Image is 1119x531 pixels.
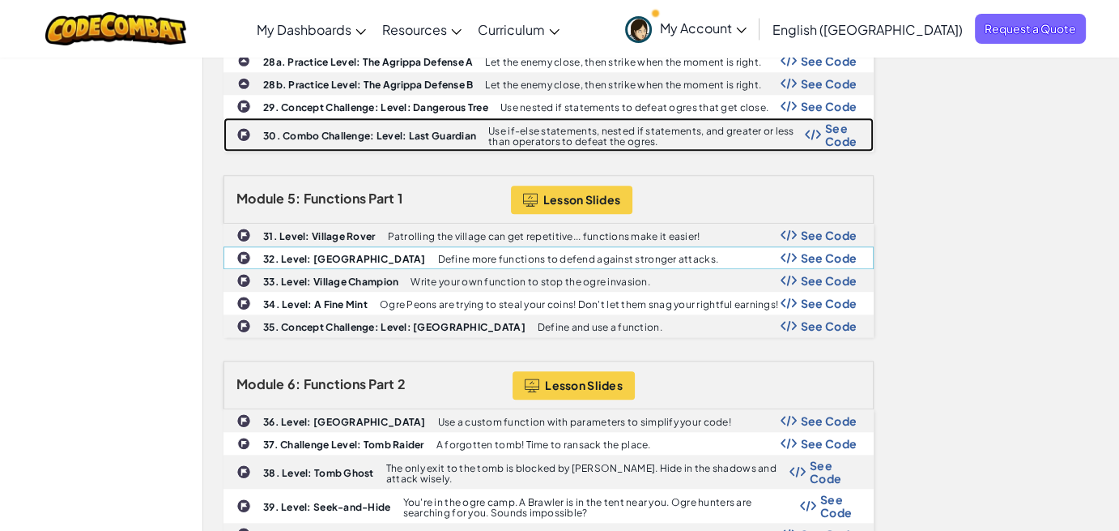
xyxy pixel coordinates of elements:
[223,432,874,455] a: 37. Challenge Level: Tomb Raider A forgotten tomb! Time to ransack the place. Show Code Logo See ...
[772,21,963,38] span: English ([GEOGRAPHIC_DATA])
[263,439,424,451] b: 37. Challenge Level: Tomb Raider
[801,54,857,67] span: See Code
[781,438,797,449] img: Show Code Logo
[411,276,650,287] p: Write your own function to stop the ogre invasion.
[781,275,797,286] img: Show Code Logo
[781,229,797,241] img: Show Code Logo
[236,499,251,513] img: IconChallengeLevel.svg
[382,21,447,38] span: Resources
[975,14,1086,44] a: Request a Quote
[374,7,470,51] a: Resources
[470,7,568,51] a: Curriculum
[781,298,797,309] img: Show Code Logo
[287,375,301,392] span: 6:
[263,321,525,333] b: 35. Concept Challenge: Level: [GEOGRAPHIC_DATA]
[805,129,821,140] img: Show Code Logo
[263,467,374,479] b: 38. Level: Tomb Ghost
[625,16,652,43] img: avatar
[263,101,488,113] b: 29. Concept Challenge: Level: Dangerous Tree
[485,79,761,90] p: Let the enemy close, then strike when the moment is right.
[263,230,375,242] b: 31. Level: Village Rover
[223,118,874,152] a: 30. Combo Challenge: Level: Last Guardian Use if-else statements, nested if statements, and great...
[764,7,971,51] a: English ([GEOGRAPHIC_DATA])
[236,190,285,207] span: Module
[236,296,251,310] img: IconChallengeLevel.svg
[820,493,857,519] span: See Code
[538,322,662,332] p: Define and use a function.
[825,122,857,148] span: See Code
[287,190,301,207] span: 5:
[236,375,285,392] span: Module
[223,455,874,489] a: 38. Level: Tomb Ghost The only exit to the tomb is blocked by [PERSON_NAME]. Hide in the shadows ...
[402,497,799,518] p: You're in the ogre camp. A Brawler is in the tent near you. Ogre hunters are searching for you. S...
[263,56,473,68] b: 28a. Practice Level: The Agrippa Defense A
[263,416,426,428] b: 36. Level: [GEOGRAPHIC_DATA]
[237,77,250,90] img: IconPracticeLevel.svg
[801,251,857,264] span: See Code
[236,465,251,479] img: IconChallengeLevel.svg
[236,273,251,288] img: IconChallengeLevel.svg
[800,500,816,512] img: Show Code Logo
[223,72,874,95] a: 28b. Practice Level: The Agrippa Defense B Let the enemy close, then strike when the moment is ri...
[488,126,805,147] p: Use if-else statements, nested if statements, and greater or less than operators to defeat the og...
[801,77,857,90] span: See Code
[500,102,768,113] p: Use nested if statements to defeat ogres that get close.
[781,415,797,426] img: Show Code Logo
[781,252,797,263] img: Show Code Logo
[223,409,874,432] a: 36. Level: [GEOGRAPHIC_DATA] Use a custom function with parameters to simplify your code! Show Co...
[263,276,398,288] b: 33. Level: Village Champion
[223,49,874,72] a: 28a. Practice Level: The Agrippa Defense A Let the enemy close, then strike when the moment is ri...
[801,100,857,113] span: See Code
[789,466,806,477] img: Show Code Logo
[236,413,251,428] img: IconChallengeLevel.svg
[249,7,374,51] a: My Dashboards
[485,57,761,67] p: Let the enemy close, then strike when the moment is right.
[660,19,747,36] span: My Account
[545,379,623,392] span: Lesson Slides
[801,229,857,242] span: See Code
[223,315,874,337] a: 35. Concept Challenge: Level: [GEOGRAPHIC_DATA] Define and use a function. Show Code Logo See Code
[236,319,251,333] img: IconChallengeLevel.svg
[223,224,874,246] a: 31. Level: Village Rover Patrolling the village can get repetitive... functions make it easier! S...
[438,417,731,427] p: Use a custom function with parameters to simplify your code!
[237,54,250,67] img: IconPracticeLevel.svg
[387,231,700,242] p: Patrolling the village can get repetitive... functions make it easier!
[223,95,874,118] a: 29. Concept Challenge: Level: Dangerous Tree Use nested if statements to defeat ogres that get cl...
[223,246,874,269] a: 32. Level: [GEOGRAPHIC_DATA] Define more functions to defend against stronger attacks. Show Code ...
[617,3,755,54] a: My Account
[436,439,651,450] p: A forgotten tomb! Time to ransack the place.
[781,78,797,89] img: Show Code Logo
[223,269,874,292] a: 33. Level: Village Champion Write your own function to stop the ogre invasion. Show Code Logo See...
[801,437,857,450] span: See Code
[781,101,797,112] img: Show Code Logo
[236,251,251,265] img: IconChallengeLevel.svg
[263,130,476,142] b: 30. Combo Challenge: Level: Last Guardian
[236,99,251,113] img: IconChallengeLevel.svg
[801,274,857,287] span: See Code
[801,297,857,310] span: See Code
[45,12,187,45] img: CodeCombat logo
[263,298,368,310] b: 34. Level: A Fine Mint
[263,501,390,513] b: 39. Level: Seek-and-Hide
[223,489,874,523] a: 39. Level: Seek-and-Hide You're in the ogre camp. A Brawler is in the tent near you. Ogre hunters...
[513,371,635,400] button: Lesson Slides
[263,253,426,265] b: 32. Level: [GEOGRAPHIC_DATA]
[263,79,473,91] b: 28b. Practice Level: The Agrippa Defense B
[304,190,402,207] span: Functions Part 1
[236,127,251,142] img: IconChallengeLevel.svg
[781,55,797,66] img: Show Code Logo
[304,375,406,392] span: Functions Part 2
[543,193,621,206] span: Lesson Slides
[511,186,633,214] button: Lesson Slides
[810,459,857,485] span: See Code
[801,414,857,427] span: See Code
[257,21,351,38] span: My Dashboards
[223,292,874,315] a: 34. Level: A Fine Mint Ogre Peons are trying to steal your coins! Don't let them snag your rightf...
[478,21,545,38] span: Curriculum
[236,228,251,242] img: IconChallengeLevel.svg
[438,254,718,264] p: Define more functions to defend against stronger attacks.
[801,319,857,332] span: See Code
